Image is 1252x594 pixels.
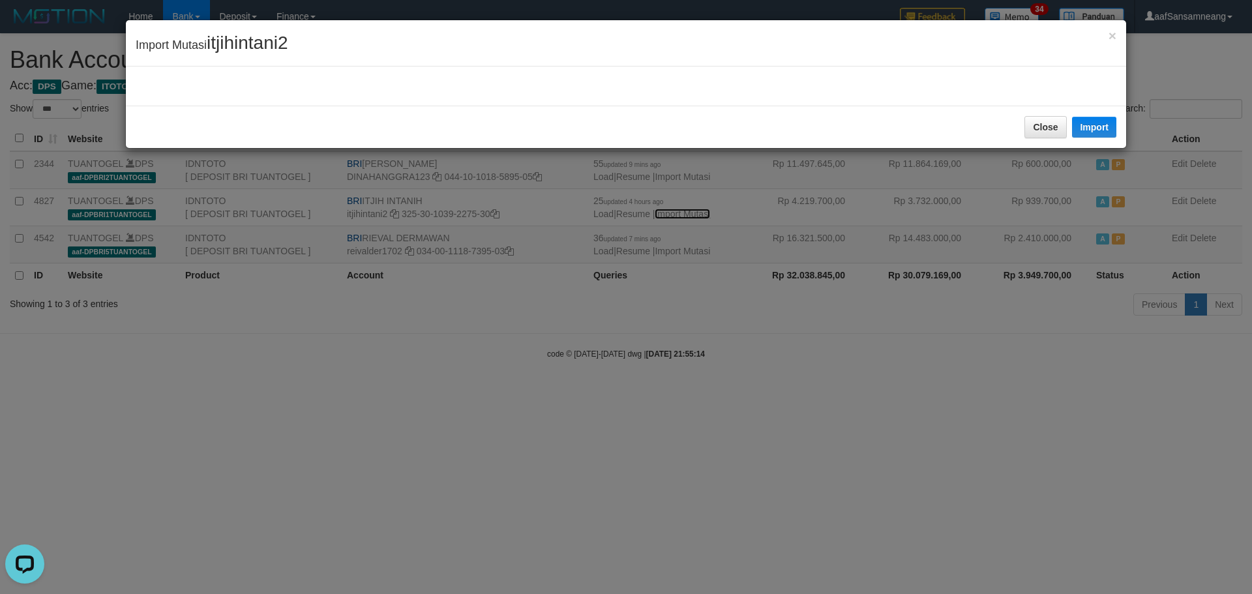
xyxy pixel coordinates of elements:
[5,5,44,44] button: Open LiveChat chat widget
[1072,117,1116,138] button: Import
[1109,28,1116,43] span: ×
[207,33,288,53] span: itjihintani2
[1024,116,1066,138] button: Close
[136,38,288,52] span: Import Mutasi
[1109,29,1116,42] button: Close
